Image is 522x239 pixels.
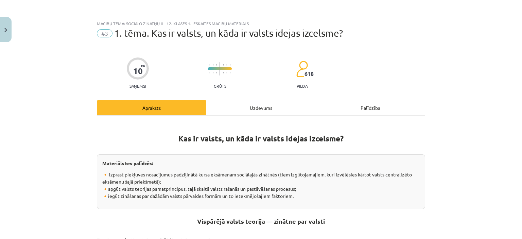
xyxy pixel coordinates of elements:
div: Uzdevums [206,100,316,115]
img: icon-short-line-57e1e144782c952c97e751825c79c345078a6d821885a25fce030b3d8c18986b.svg [223,64,224,66]
img: icon-short-line-57e1e144782c952c97e751825c79c345078a6d821885a25fce030b3d8c18986b.svg [209,72,210,73]
div: Palīdzība [316,100,425,115]
p: Grūts [214,84,226,88]
p: Saņemsi [127,84,149,88]
strong: Materiāls tev palīdzēs: [102,160,153,166]
span: #3 [97,29,112,37]
div: Mācību tēma: Sociālo zinātņu ii - 12. klases 1. ieskaites mācību materiāls [97,21,425,26]
p: pilda [297,84,308,88]
img: students-c634bb4e5e11cddfef0936a35e636f08e4e9abd3cc4e673bd6f9a4125e45ecb1.svg [296,61,308,78]
strong: Kas ir valsts, un kāda ir valsts idejas izcelsme? [178,134,344,143]
strong: Vispārējā valsts teorija — zinātne par valsti [197,217,325,225]
img: icon-short-line-57e1e144782c952c97e751825c79c345078a6d821885a25fce030b3d8c18986b.svg [226,64,227,66]
div: 10 [133,66,143,76]
img: icon-short-line-57e1e144782c952c97e751825c79c345078a6d821885a25fce030b3d8c18986b.svg [226,72,227,73]
p: 🔸 izprast piekļuves nosacījumus padziļinātā kursa eksāmenam sociālajās zinātnēs (tiem izglītojama... [102,171,420,200]
span: XP [141,64,145,68]
img: icon-short-line-57e1e144782c952c97e751825c79c345078a6d821885a25fce030b3d8c18986b.svg [209,64,210,66]
img: icon-close-lesson-0947bae3869378f0d4975bcd49f059093ad1ed9edebbc8119c70593378902aed.svg [4,28,7,32]
span: 618 [304,71,314,77]
img: icon-short-line-57e1e144782c952c97e751825c79c345078a6d821885a25fce030b3d8c18986b.svg [216,72,217,73]
span: 1. tēma. Kas ir valsts, un kāda ir valsts idejas izcelsme? [114,28,343,39]
img: icon-short-line-57e1e144782c952c97e751825c79c345078a6d821885a25fce030b3d8c18986b.svg [216,64,217,66]
img: icon-short-line-57e1e144782c952c97e751825c79c345078a6d821885a25fce030b3d8c18986b.svg [223,72,224,73]
div: Apraksts [97,100,206,115]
